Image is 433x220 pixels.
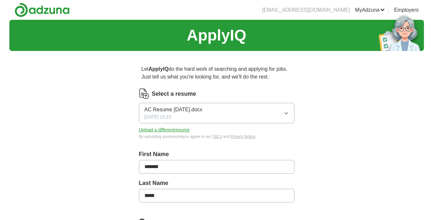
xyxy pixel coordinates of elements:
[187,24,246,47] h1: ApplyIQ
[262,6,350,14] li: [EMAIL_ADDRESS][DOMAIN_NAME]
[139,150,294,159] label: First Name
[139,103,294,123] button: AC Resume [DATE].docx[DATE] 15:15
[212,134,222,139] a: T&Cs
[355,6,385,14] a: MyAdzuna
[139,127,190,133] button: Upload a differentresume
[149,66,168,72] strong: ApplyIQ
[139,179,294,188] label: Last Name
[139,63,294,83] p: Let do the hard work of searching and applying for jobs. Just tell us what you're looking for, an...
[139,89,149,99] img: CV Icon
[394,6,419,14] a: Employers
[144,106,202,114] span: AC Resume [DATE].docx
[139,134,294,140] div: By uploading your resume you agree to our and .
[231,134,256,139] a: Privacy Notice
[152,90,196,98] label: Select a resume
[15,3,70,17] img: Adzuna logo
[144,114,171,120] span: [DATE] 15:15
